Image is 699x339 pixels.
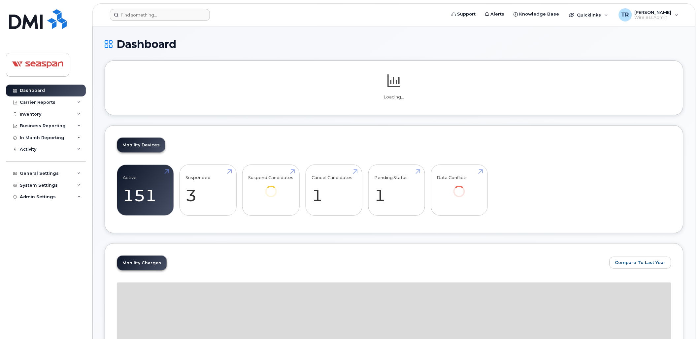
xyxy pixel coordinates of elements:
[610,257,671,269] button: Compare To Last Year
[117,94,671,100] p: Loading...
[437,169,482,207] a: Data Conflicts
[117,256,167,270] a: Mobility Charges
[312,169,356,212] a: Cancel Candidates 1
[374,169,419,212] a: Pending Status 1
[249,169,294,207] a: Suspend Candidates
[123,169,168,212] a: Active 151
[186,169,230,212] a: Suspended 3
[105,38,683,50] h1: Dashboard
[117,138,165,152] a: Mobility Devices
[615,259,666,266] span: Compare To Last Year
